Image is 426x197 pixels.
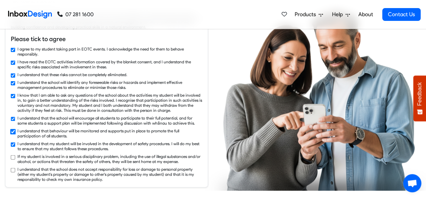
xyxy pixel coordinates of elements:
[11,35,202,43] h6: Please tick to agree
[417,82,423,106] span: Feedback
[18,59,202,69] label: I have read the EOTC activities information covered by the blanket consent, and I understand the ...
[18,72,127,77] label: I understand that these risks cannot be completely eliminated.
[295,10,319,19] span: Products
[329,8,353,21] a: Help
[18,116,202,126] label: I understand that the school will encourage all students to participate to their full potential, ...
[18,141,202,151] label: I understand that my student will be involved in the development of safety procedures. I will do ...
[18,80,202,90] label: I understand the school will identify any foreseeable risks or hazards and implement effective ma...
[57,10,94,19] a: 07 281 1600
[18,128,202,138] label: I understand that behaviour will be monitored and supports put in place to promote the full parti...
[292,8,326,21] a: Products
[403,174,421,192] a: Open chat
[18,46,202,57] label: I agree to my student taking part in EOTC events. I acknowledge the need for them to behave respo...
[18,93,202,113] label: I know that I am able to ask any questions of the school about the activities my student will be ...
[18,167,202,182] label: I understand that the school does not accept responsibility for loss or damage to personal proper...
[356,8,375,21] a: About
[18,154,202,164] label: If my student is involved in a serious disciplinary problem, including the use of illegal substan...
[382,8,421,21] a: Contact Us
[332,10,346,19] span: Help
[413,75,426,121] button: Feedback - Show survey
